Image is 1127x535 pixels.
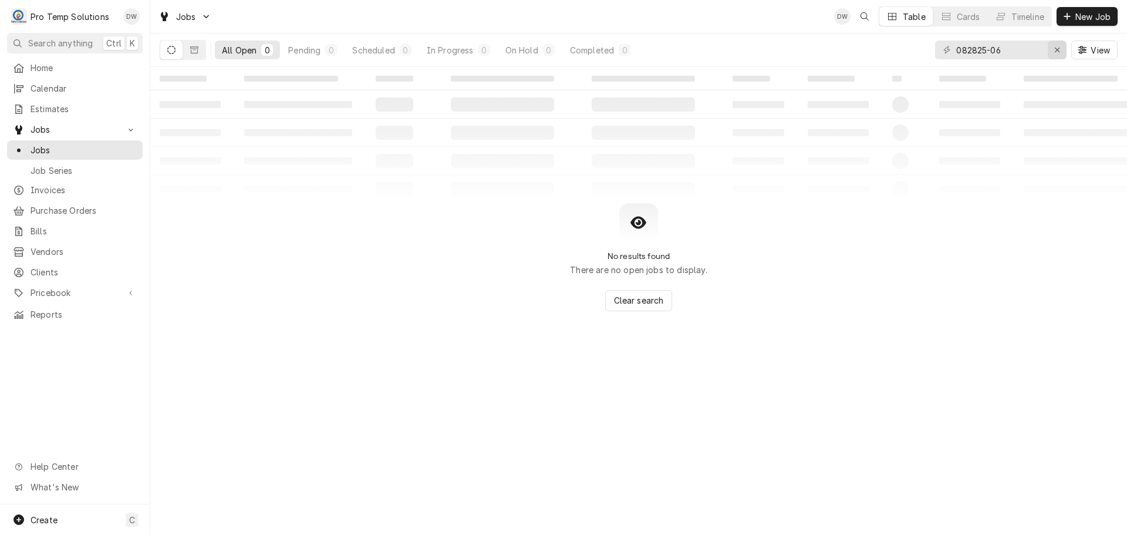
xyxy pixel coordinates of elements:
span: ‌ [808,76,855,82]
span: ‌ [892,76,902,82]
span: K [130,37,135,49]
a: Go to Jobs [7,120,143,139]
button: New Job [1057,7,1118,26]
button: Search anythingCtrlK [7,33,143,53]
span: C [129,514,135,526]
span: What's New [31,481,136,493]
span: ‌ [376,76,413,82]
div: On Hold [505,44,538,56]
div: 0 [328,44,335,56]
span: Calendar [31,82,137,95]
a: Invoices [7,180,143,200]
span: Reports [31,308,137,321]
table: All Open Jobs List Loading [150,67,1127,203]
a: Estimates [7,99,143,119]
a: Go to Pricebook [7,283,143,302]
span: Ctrl [106,37,122,49]
div: DW [123,8,140,25]
div: Dana Williams's Avatar [123,8,140,25]
span: Estimates [31,103,137,115]
span: Clear search [612,294,666,307]
a: Go to Jobs [154,7,216,26]
button: Erase input [1048,41,1067,59]
button: Clear search [605,290,673,311]
span: Invoices [31,184,137,196]
a: Bills [7,221,143,241]
span: ‌ [1024,76,1118,82]
div: 0 [481,44,488,56]
button: View [1071,41,1118,59]
a: Clients [7,263,143,282]
div: Scheduled [352,44,394,56]
a: Vendors [7,242,143,261]
div: Pro Temp Solutions's Avatar [11,8,27,25]
span: Vendors [31,245,137,258]
h2: No results found [608,251,670,261]
span: Job Series [31,164,137,177]
span: Clients [31,266,137,278]
span: Create [31,515,58,525]
span: Jobs [31,144,137,156]
span: Home [31,62,137,74]
button: Open search [855,7,874,26]
span: Jobs [176,11,196,23]
div: Pro Temp Solutions [31,11,109,23]
a: Job Series [7,161,143,180]
div: DW [834,8,851,25]
span: Bills [31,225,137,237]
span: ‌ [244,76,338,82]
span: ‌ [733,76,770,82]
span: Purchase Orders [31,204,137,217]
a: Calendar [7,79,143,98]
a: Reports [7,305,143,324]
div: 0 [621,44,628,56]
a: Jobs [7,140,143,160]
span: ‌ [160,76,207,82]
span: ‌ [592,76,695,82]
div: 0 [264,44,271,56]
div: All Open [222,44,257,56]
div: 0 [545,44,552,56]
div: P [11,8,27,25]
a: Go to Help Center [7,457,143,476]
span: ‌ [451,76,554,82]
span: View [1088,44,1112,56]
span: Pricebook [31,287,119,299]
div: Timeline [1011,11,1044,23]
a: Purchase Orders [7,201,143,220]
span: Jobs [31,123,119,136]
div: Pending [288,44,320,56]
div: Dana Williams's Avatar [834,8,851,25]
div: 0 [402,44,409,56]
span: Help Center [31,460,136,473]
p: There are no open jobs to display. [570,264,707,276]
input: Keyword search [956,41,1044,59]
span: New Job [1073,11,1113,23]
span: Search anything [28,37,93,49]
a: Go to What's New [7,477,143,497]
a: Home [7,58,143,78]
span: ‌ [939,76,986,82]
div: Completed [570,44,614,56]
div: Cards [957,11,980,23]
div: Table [903,11,926,23]
div: In Progress [427,44,474,56]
